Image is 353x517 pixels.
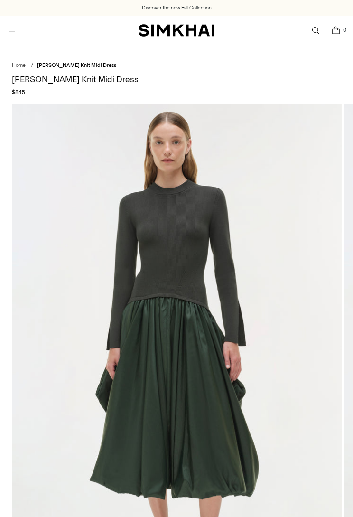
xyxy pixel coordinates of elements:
a: Open cart modal [326,21,345,40]
button: Open menu modal [3,21,22,40]
div: / [31,62,33,70]
a: SIMKHAI [139,24,214,38]
a: Open search modal [306,21,325,40]
a: Home [12,62,26,68]
span: 0 [341,26,349,34]
span: [PERSON_NAME] Knit Midi Dress [37,62,116,68]
h1: [PERSON_NAME] Knit Midi Dress [12,75,342,84]
span: $845 [12,88,25,96]
a: Discover the new Fall Collection [142,4,212,12]
nav: breadcrumbs [12,62,342,70]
